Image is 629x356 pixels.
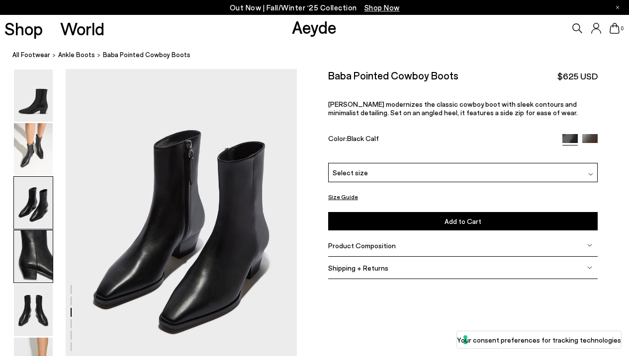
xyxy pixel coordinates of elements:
label: Your consent preferences for tracking technologies [457,335,621,345]
span: Product Composition [328,241,396,250]
img: svg%3E [587,243,592,248]
span: Navigate to /collections/new-in [364,3,400,12]
span: Add to Cart [445,217,481,225]
img: svg%3E [588,172,593,177]
a: World [60,20,104,37]
p: [PERSON_NAME] modernizes the classic cowboy boot with sleek contours and minimalist detailing. Se... [328,100,598,117]
a: Shop [4,20,43,37]
span: Select size [333,167,368,178]
span: Shipping + Returns [328,264,388,272]
span: Black Calf [347,134,379,142]
a: All Footwear [12,50,50,60]
a: 0 [610,23,620,34]
a: Aeyde [292,16,337,37]
img: Baba Pointed Cowboy Boots - Image 4 [14,230,53,283]
p: Out Now | Fall/Winter ‘25 Collection [230,1,400,14]
img: Baba Pointed Cowboy Boots - Image 5 [14,284,53,336]
img: Baba Pointed Cowboy Boots - Image 1 [14,70,53,122]
img: Baba Pointed Cowboy Boots - Image 2 [14,123,53,175]
span: Baba Pointed Cowboy Boots [103,50,190,60]
button: Add to Cart [328,212,598,230]
button: Your consent preferences for tracking technologies [457,331,621,348]
span: 0 [620,26,625,31]
div: Color: [328,134,554,145]
span: ankle boots [58,51,95,59]
span: $625 USD [557,70,598,82]
button: Size Guide [328,191,358,203]
h2: Baba Pointed Cowboy Boots [328,69,458,81]
img: Baba Pointed Cowboy Boots - Image 3 [14,177,53,229]
nav: breadcrumb [12,42,629,69]
img: svg%3E [587,265,592,270]
a: ankle boots [58,50,95,60]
